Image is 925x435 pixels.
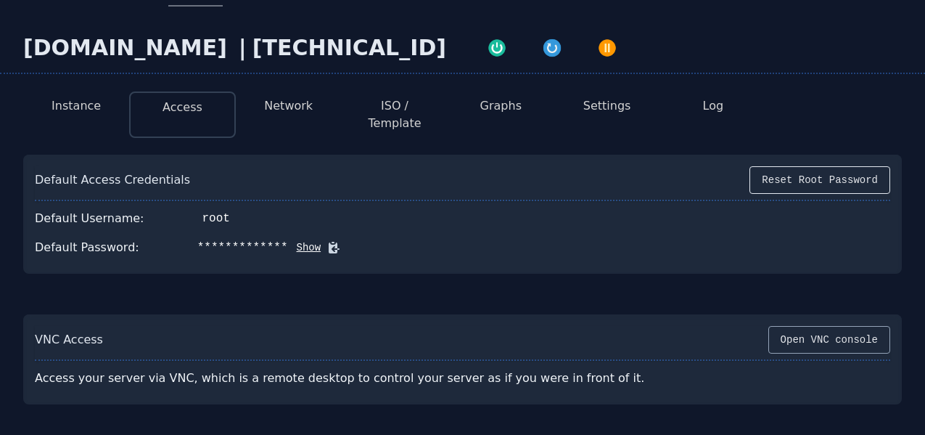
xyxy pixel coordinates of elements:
[35,364,685,393] div: Access your server via VNC, which is a remote desktop to control your server as if you were in fr...
[202,210,230,227] div: root
[35,171,190,189] div: Default Access Credentials
[233,35,252,61] div: |
[252,35,446,61] div: [TECHNICAL_ID]
[469,35,525,58] button: Power On
[288,240,321,255] button: Show
[768,326,890,354] button: Open VNC console
[163,99,202,116] button: Access
[35,210,144,227] div: Default Username:
[525,35,580,58] button: Restart
[580,35,635,58] button: Power Off
[583,97,631,115] button: Settings
[52,97,101,115] button: Instance
[35,331,103,349] div: VNC Access
[749,166,890,194] button: Reset Root Password
[23,35,233,61] div: [DOMAIN_NAME]
[264,97,313,115] button: Network
[480,97,522,115] button: Graphs
[703,97,724,115] button: Log
[35,239,139,256] div: Default Password:
[542,38,562,58] img: Restart
[353,97,436,132] button: ISO / Template
[597,38,617,58] img: Power Off
[487,38,507,58] img: Power On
